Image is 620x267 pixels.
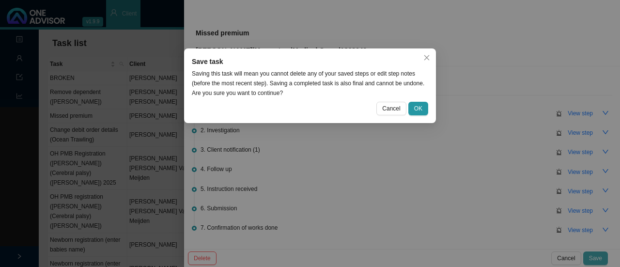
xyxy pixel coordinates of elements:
[414,104,422,113] span: OK
[420,51,434,64] button: Close
[376,102,406,115] button: Cancel
[423,54,430,61] span: close
[192,69,428,98] div: Saving this task will mean you cannot delete any of your saved steps or edit step notes (before t...
[382,104,400,113] span: Cancel
[408,102,428,115] button: OK
[192,56,428,67] div: Save task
